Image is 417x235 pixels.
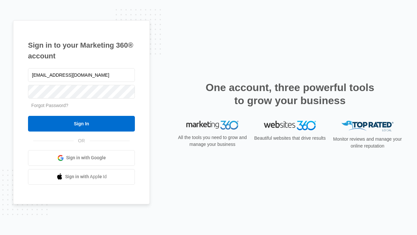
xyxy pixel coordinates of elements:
[204,81,376,107] h2: One account, three powerful tools to grow your business
[28,68,135,82] input: Email
[28,169,135,185] a: Sign in with Apple Id
[65,173,107,180] span: Sign in with Apple Id
[28,40,135,61] h1: Sign in to your Marketing 360® account
[331,136,404,149] p: Monitor reviews and manage your online reputation
[28,150,135,166] a: Sign in with Google
[66,154,106,161] span: Sign in with Google
[31,103,68,108] a: Forgot Password?
[341,121,394,132] img: Top Rated Local
[74,137,90,144] span: OR
[186,121,238,130] img: Marketing 360
[253,135,326,142] p: Beautiful websites that drive results
[28,116,135,132] input: Sign In
[264,121,316,130] img: Websites 360
[176,134,249,148] p: All the tools you need to grow and manage your business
